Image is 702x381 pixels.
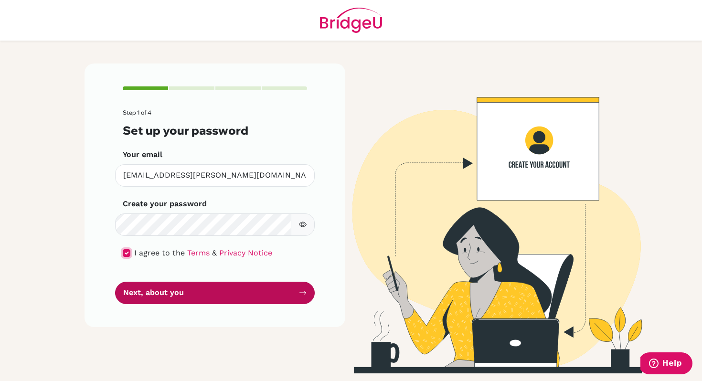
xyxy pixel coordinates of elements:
[123,124,307,138] h3: Set up your password
[640,352,692,376] iframe: Opens a widget where you can find more information
[123,198,207,210] label: Create your password
[115,282,315,304] button: Next, about you
[212,248,217,257] span: &
[123,109,151,116] span: Step 1 of 4
[115,164,315,187] input: Insert your email*
[123,149,162,160] label: Your email
[219,248,272,257] a: Privacy Notice
[134,248,185,257] span: I agree to the
[187,248,210,257] a: Terms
